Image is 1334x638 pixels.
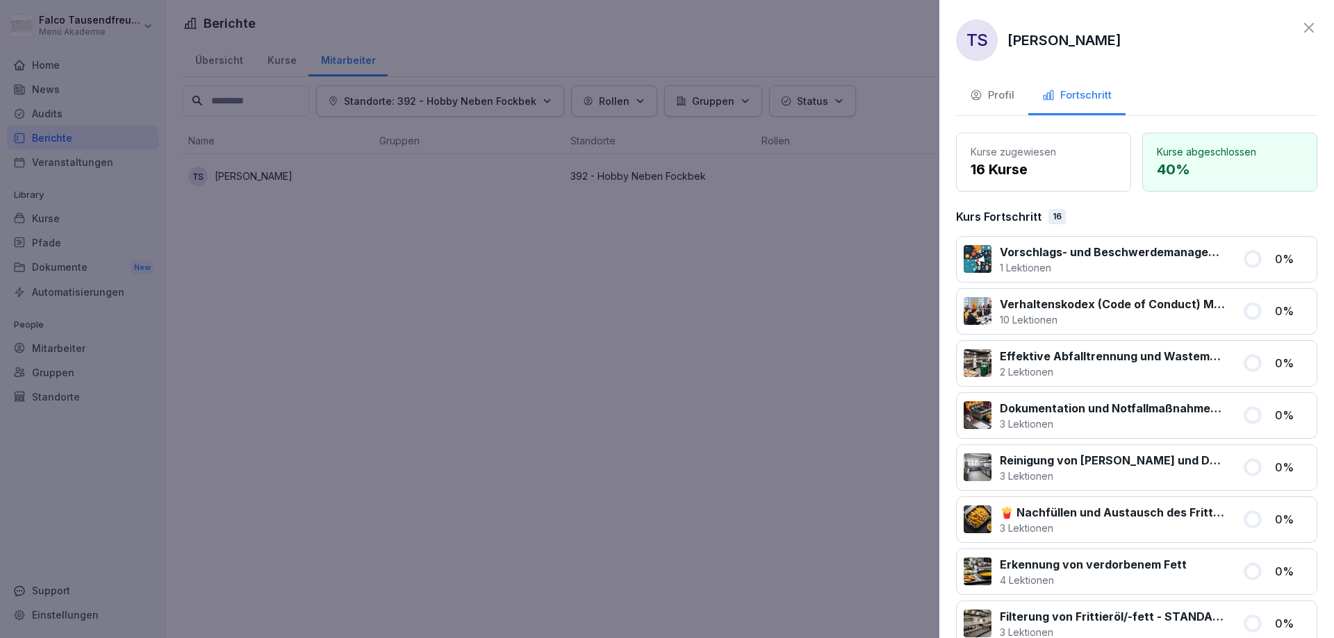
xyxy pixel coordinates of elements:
p: 0 % [1275,355,1310,371]
p: 0 % [1275,511,1310,528]
p: 2 Lektionen [1000,364,1226,379]
p: Verhaltenskodex (Code of Conduct) Menü 2000 [1000,296,1226,312]
p: Kurse zugewiesen [971,144,1117,159]
p: 0 % [1275,563,1310,580]
p: 3 Lektionen [1000,417,1226,431]
button: Profil [956,78,1028,115]
p: 0 % [1275,251,1310,267]
p: 3 Lektionen [1000,521,1226,535]
p: 🍟 Nachfüllen und Austausch des Frittieröl/-fettes [1000,504,1226,521]
p: 10 Lektionen [1000,312,1226,327]
p: 3 Lektionen [1000,469,1226,483]
p: 1 Lektionen [1000,260,1226,275]
p: 40 % [1157,159,1303,180]
p: Kurs Fortschritt [956,208,1041,225]
p: Filterung von Frittieröl/-fett - STANDARD ohne Vito [1000,608,1226,625]
div: TS [956,19,998,61]
button: Fortschritt [1028,78,1126,115]
p: Kurse abgeschlossen [1157,144,1303,159]
p: 0 % [1275,407,1310,423]
div: Fortschritt [1042,87,1112,103]
p: 0 % [1275,615,1310,632]
p: [PERSON_NAME] [1007,30,1121,51]
div: 16 [1048,209,1066,224]
div: Profil [970,87,1014,103]
p: 4 Lektionen [1000,573,1187,587]
p: 16 Kurse [971,159,1117,180]
p: Reinigung von [PERSON_NAME] und Dunstabzugshauben [1000,452,1226,469]
p: Vorschlags- und Beschwerdemanagement bei Menü 2000 [1000,244,1226,260]
p: Dokumentation und Notfallmaßnahmen bei Fritteusen [1000,400,1226,417]
p: 0 % [1275,459,1310,476]
p: Erkennung von verdorbenem Fett [1000,556,1187,573]
p: 0 % [1275,303,1310,319]
p: Effektive Abfalltrennung und Wastemanagement im Catering [1000,348,1226,364]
